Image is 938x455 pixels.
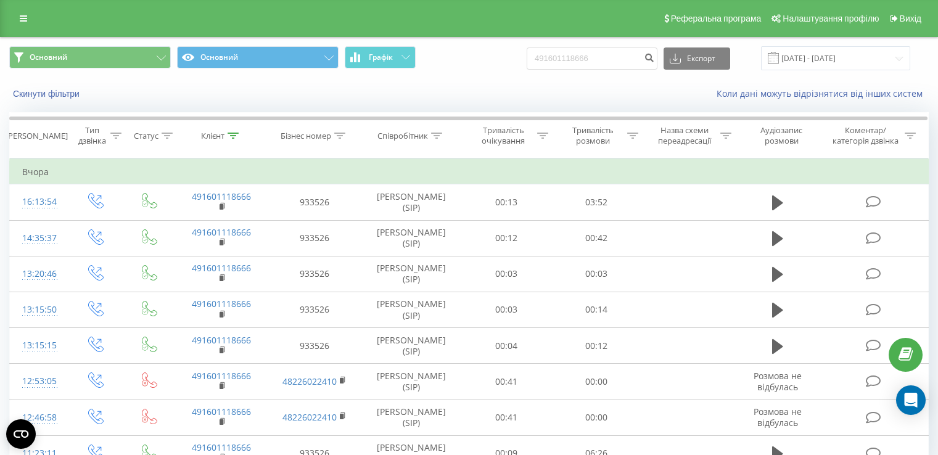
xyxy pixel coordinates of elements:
[829,125,902,146] div: Коментар/категорія дзвінка
[361,256,462,292] td: [PERSON_NAME] (SIP)
[462,184,551,220] td: 00:13
[9,46,171,68] button: Основний
[22,334,55,358] div: 13:15:15
[268,292,361,327] td: 933526
[462,364,551,400] td: 00:41
[192,262,251,274] a: 491601118666
[900,14,921,23] span: Вихід
[22,369,55,393] div: 12:53:05
[192,298,251,309] a: 491601118666
[369,53,393,62] span: Графік
[551,400,641,435] td: 00:00
[551,364,641,400] td: 00:00
[783,14,879,23] span: Налаштування профілю
[377,131,428,141] div: Співробітник
[192,441,251,453] a: 491601118666
[134,131,158,141] div: Статус
[192,406,251,417] a: 491601118666
[361,292,462,327] td: [PERSON_NAME] (SIP)
[177,46,339,68] button: Основний
[462,256,551,292] td: 00:03
[754,406,802,428] span: Розмова не відбулась
[462,400,551,435] td: 00:41
[551,256,641,292] td: 00:03
[192,191,251,202] a: 491601118666
[551,184,641,220] td: 03:52
[361,184,462,220] td: [PERSON_NAME] (SIP)
[551,292,641,327] td: 00:14
[201,131,224,141] div: Клієнт
[268,256,361,292] td: 933526
[22,406,55,430] div: 12:46:58
[10,160,929,184] td: Вчора
[551,220,641,256] td: 00:42
[361,220,462,256] td: [PERSON_NAME] (SIP)
[551,328,641,364] td: 00:12
[671,14,762,23] span: Реферальна програма
[192,370,251,382] a: 491601118666
[6,419,36,449] button: Open CMP widget
[652,125,717,146] div: Назва схеми переадресації
[268,328,361,364] td: 933526
[562,125,624,146] div: Тривалість розмови
[462,220,551,256] td: 00:12
[192,334,251,346] a: 491601118666
[746,125,818,146] div: Аудіозапис розмови
[268,184,361,220] td: 933526
[22,190,55,214] div: 16:13:54
[30,52,67,62] span: Основний
[281,131,331,141] div: Бізнес номер
[473,125,535,146] div: Тривалість очікування
[361,400,462,435] td: [PERSON_NAME] (SIP)
[6,131,68,141] div: [PERSON_NAME]
[361,364,462,400] td: [PERSON_NAME] (SIP)
[22,262,55,286] div: 13:20:46
[664,47,730,70] button: Експорт
[282,411,337,423] a: 48226022410
[22,298,55,322] div: 13:15:50
[192,226,251,238] a: 491601118666
[462,292,551,327] td: 00:03
[527,47,657,70] input: Пошук за номером
[717,88,929,99] a: Коли дані можуть відрізнятися вiд інших систем
[462,328,551,364] td: 00:04
[282,375,337,387] a: 48226022410
[22,226,55,250] div: 14:35:37
[78,125,107,146] div: Тип дзвінка
[345,46,416,68] button: Графік
[361,328,462,364] td: [PERSON_NAME] (SIP)
[754,370,802,393] span: Розмова не відбулась
[9,88,86,99] button: Скинути фільтри
[896,385,926,415] div: Open Intercom Messenger
[268,220,361,256] td: 933526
